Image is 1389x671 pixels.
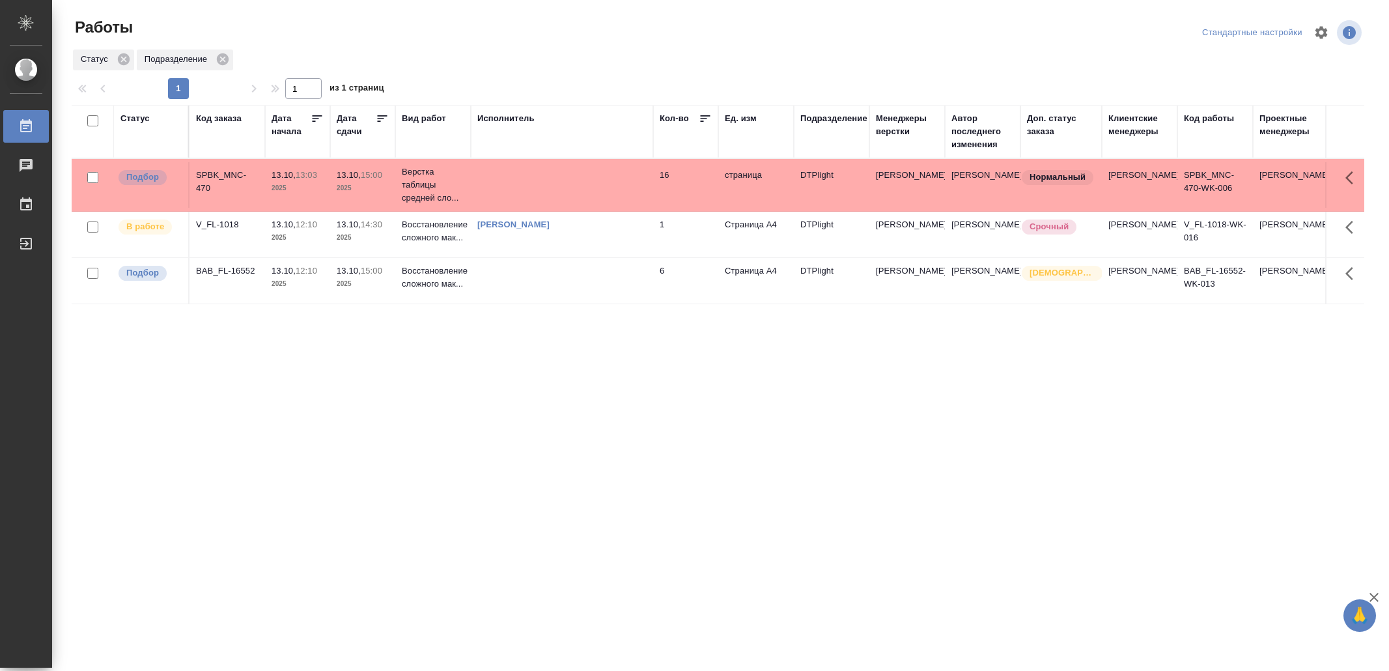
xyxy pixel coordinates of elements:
[794,258,869,304] td: DTPlight
[1338,162,1369,193] button: Здесь прячутся важные кнопки
[337,278,389,291] p: 2025
[272,170,296,180] p: 13.10,
[337,266,361,276] p: 13.10,
[296,266,317,276] p: 12:10
[272,220,296,229] p: 13.10,
[120,112,150,125] div: Статус
[945,162,1020,208] td: [PERSON_NAME]
[117,264,182,282] div: Можно подбирать исполнителей
[361,266,382,276] p: 15:00
[337,182,389,195] p: 2025
[337,112,376,138] div: Дата сдачи
[794,162,869,208] td: DTPlight
[337,220,361,229] p: 13.10,
[402,112,446,125] div: Вид работ
[1253,212,1328,257] td: [PERSON_NAME]
[1030,266,1095,279] p: [DEMOGRAPHIC_DATA]
[337,170,361,180] p: 13.10,
[126,171,159,184] p: Подбор
[126,266,159,279] p: Подбор
[945,212,1020,257] td: [PERSON_NAME]
[876,218,938,231] p: [PERSON_NAME]
[653,162,718,208] td: 16
[1177,162,1253,208] td: SPBK_MNC-470-WK-006
[196,169,259,195] div: SPBK_MNC-470
[1030,220,1069,233] p: Срочный
[272,231,324,244] p: 2025
[477,220,550,229] a: [PERSON_NAME]
[196,218,259,231] div: V_FL-1018
[800,112,867,125] div: Подразделение
[73,50,134,70] div: Статус
[72,17,133,38] span: Работы
[296,220,317,229] p: 12:10
[1349,602,1371,629] span: 🙏
[1199,23,1306,43] div: split button
[1338,258,1369,289] button: Здесь прячутся важные кнопки
[117,169,182,186] div: Можно подбирать исполнителей
[126,220,164,233] p: В работе
[196,112,242,125] div: Код заказа
[1102,212,1177,257] td: [PERSON_NAME]
[361,220,382,229] p: 14:30
[951,112,1014,151] div: Автор последнего изменения
[945,258,1020,304] td: [PERSON_NAME]
[1253,258,1328,304] td: [PERSON_NAME]
[1177,212,1253,257] td: V_FL-1018-WK-016
[402,218,464,244] p: Восстановление сложного мак...
[137,50,233,70] div: Подразделение
[653,212,718,257] td: 1
[1337,20,1364,45] span: Посмотреть информацию
[145,53,212,66] p: Подразделение
[876,169,938,182] p: [PERSON_NAME]
[1184,112,1234,125] div: Код работы
[876,112,938,138] div: Менеджеры верстки
[1027,112,1095,138] div: Доп. статус заказа
[1259,112,1322,138] div: Проектные менеджеры
[361,170,382,180] p: 15:00
[330,80,384,99] span: из 1 страниц
[725,112,757,125] div: Ед. изм
[296,170,317,180] p: 13:03
[653,258,718,304] td: 6
[1030,171,1086,184] p: Нормальный
[477,112,535,125] div: Исполнитель
[272,278,324,291] p: 2025
[1102,162,1177,208] td: [PERSON_NAME]
[402,264,464,291] p: Восстановление сложного мак...
[272,112,311,138] div: Дата начала
[402,165,464,205] p: Верстка таблицы средней сло...
[660,112,689,125] div: Кол-во
[196,264,259,278] div: BAB_FL-16552
[1177,258,1253,304] td: BAB_FL-16552-WK-013
[718,212,794,257] td: Страница А4
[1102,258,1177,304] td: [PERSON_NAME]
[337,231,389,244] p: 2025
[718,162,794,208] td: страница
[794,212,869,257] td: DTPlight
[272,266,296,276] p: 13.10,
[117,218,182,236] div: Исполнитель выполняет работу
[272,182,324,195] p: 2025
[876,264,938,278] p: [PERSON_NAME]
[1108,112,1171,138] div: Клиентские менеджеры
[718,258,794,304] td: Страница А4
[1306,17,1337,48] span: Настроить таблицу
[1253,162,1328,208] td: [PERSON_NAME]
[1343,599,1376,632] button: 🙏
[1338,212,1369,243] button: Здесь прячутся важные кнопки
[81,53,113,66] p: Статус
